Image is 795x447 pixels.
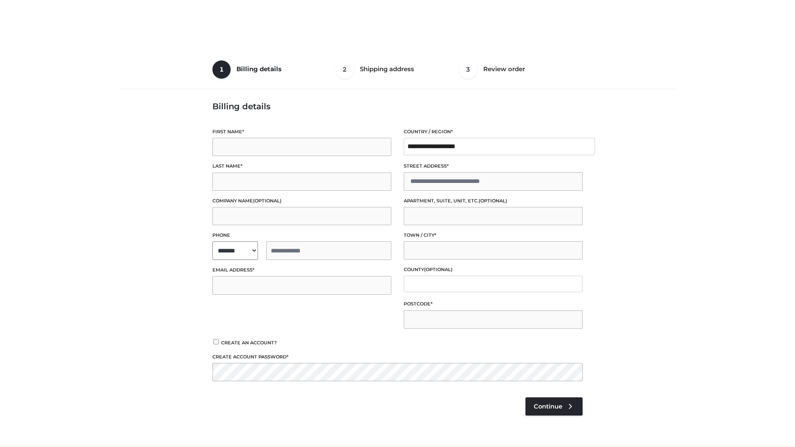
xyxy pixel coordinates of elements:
label: First name [212,128,391,136]
span: Create an account? [221,340,277,346]
span: (optional) [253,198,282,204]
label: Email address [212,266,391,274]
label: Street address [404,162,583,170]
a: Continue [525,397,583,416]
span: Continue [534,403,562,410]
label: Apartment, suite, unit, etc. [404,197,583,205]
label: Company name [212,197,391,205]
label: Phone [212,231,391,239]
span: 3 [459,60,477,79]
label: County [404,266,583,274]
span: 2 [336,60,354,79]
span: Shipping address [360,65,414,73]
span: Review order [483,65,525,73]
input: Create an account? [212,339,220,344]
span: (optional) [479,198,507,204]
span: (optional) [424,267,453,272]
label: Create account password [212,353,583,361]
label: Postcode [404,300,583,308]
label: Last name [212,162,391,170]
h3: Billing details [212,101,583,111]
label: Country / Region [404,128,583,136]
span: Billing details [236,65,282,73]
span: 1 [212,60,231,79]
label: Town / City [404,231,583,239]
